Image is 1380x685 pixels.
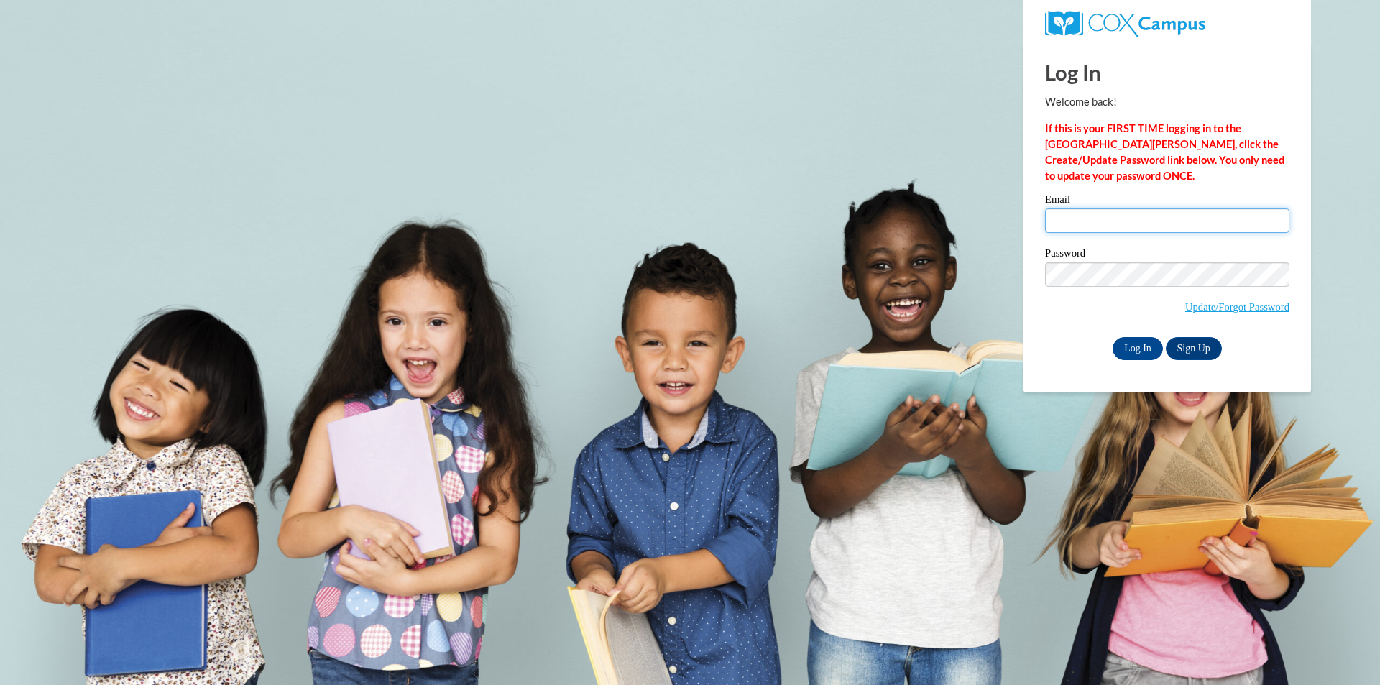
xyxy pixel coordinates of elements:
a: COX Campus [1045,17,1205,29]
label: Email [1045,194,1289,208]
img: COX Campus [1045,11,1205,37]
label: Password [1045,248,1289,262]
a: Sign Up [1166,337,1222,360]
input: Log In [1113,337,1163,360]
a: Update/Forgot Password [1185,301,1289,313]
strong: If this is your FIRST TIME logging in to the [GEOGRAPHIC_DATA][PERSON_NAME], click the Create/Upd... [1045,122,1284,182]
p: Welcome back! [1045,94,1289,110]
h1: Log In [1045,58,1289,87]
